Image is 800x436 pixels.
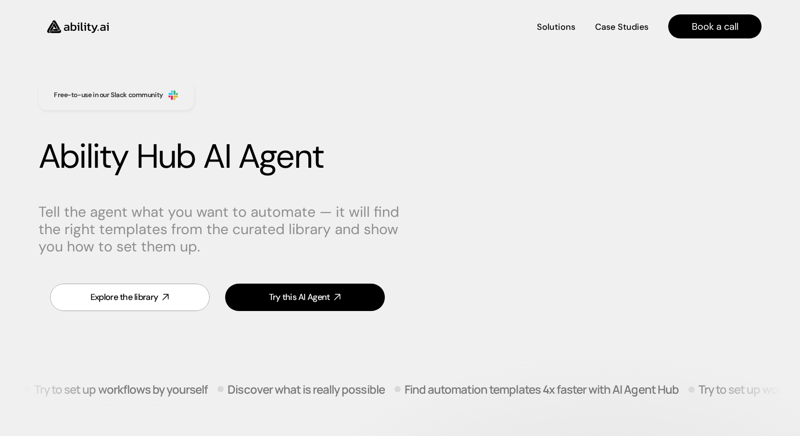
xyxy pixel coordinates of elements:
h3: Free-to-use in our Slack community [54,90,163,100]
nav: Main navigation [122,14,762,38]
p: Discover what is really possible [227,383,384,395]
a: Explore the library [50,284,210,311]
div: Explore the library [90,291,158,303]
h4: Case Studies [595,21,648,33]
a: Book a call [668,14,762,38]
p: Find automation templates 4x faster with AI Agent Hub [404,383,678,395]
p: Tell the agent what you want to automate — it will find the right templates from the curated libr... [38,203,404,255]
div: Try this AI Agent [269,291,330,303]
h1: Ability Hub AI Agent [38,137,762,177]
h4: Book a call [692,20,738,33]
p: Try to set up workflows by yourself [33,383,207,395]
h4: Solutions [537,21,575,33]
a: Try this AI Agent [225,284,385,311]
a: Case Studies [595,18,649,35]
a: Solutions [537,18,575,35]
